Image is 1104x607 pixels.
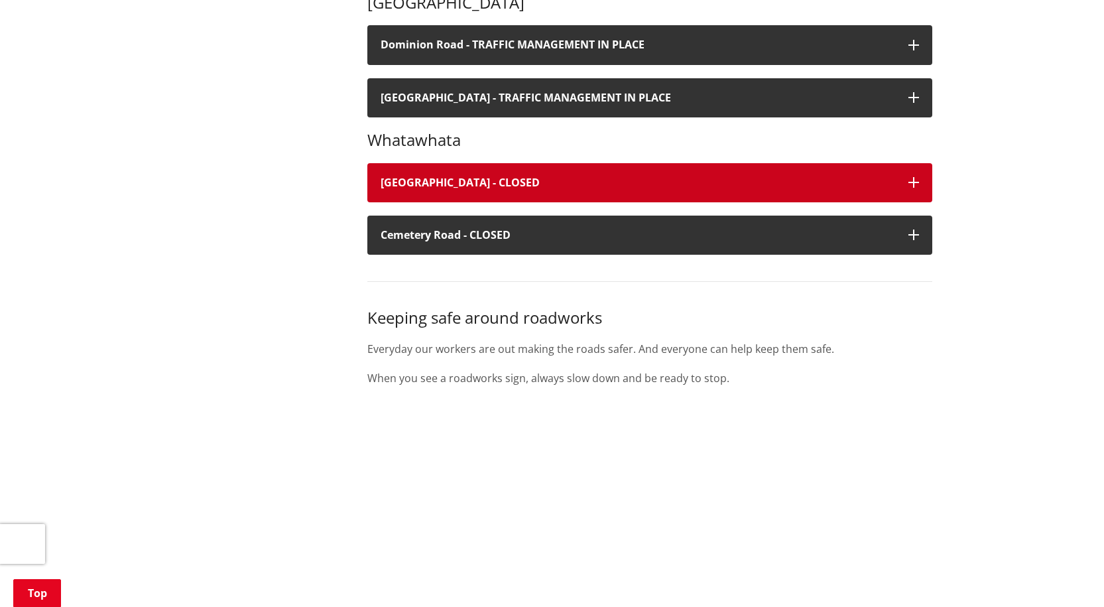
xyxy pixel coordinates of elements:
p: When you see a roadworks sign, always slow down and be ready to stop. [367,370,932,386]
button: Dominion Road - TRAFFIC MANAGEMENT IN PLACE [367,25,932,64]
h4: Cemetery Road - CLOSED [381,229,895,241]
a: Top [13,579,61,607]
h4: [GEOGRAPHIC_DATA] - TRAFFIC MANAGEMENT IN PLACE [381,92,895,104]
h3: Whatawhata [367,131,932,150]
button: [GEOGRAPHIC_DATA] - CLOSED [367,163,932,202]
button: [GEOGRAPHIC_DATA] - TRAFFIC MANAGEMENT IN PLACE [367,78,932,117]
iframe: Messenger Launcher [1043,551,1091,599]
h3: Keeping safe around roadworks [367,281,932,328]
p: Everyday our workers are out making the roads safer. And everyone can help keep them safe. [367,341,932,357]
h4: Dominion Road - TRAFFIC MANAGEMENT IN PLACE [381,38,895,51]
h4: [GEOGRAPHIC_DATA] - CLOSED [381,176,895,189]
button: Cemetery Road - CLOSED [367,216,932,255]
